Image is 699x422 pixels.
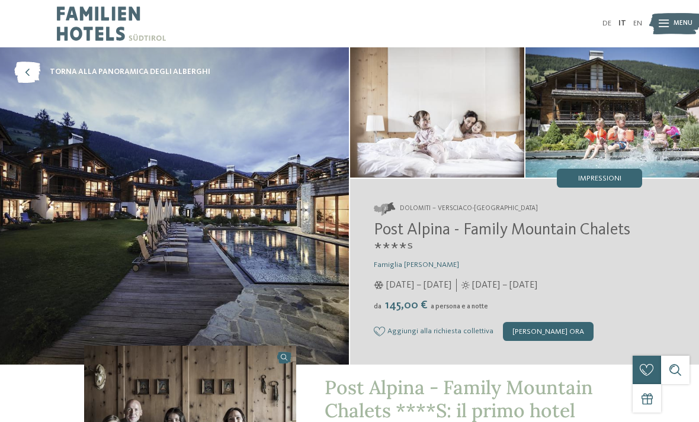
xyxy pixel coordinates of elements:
[387,327,493,336] span: Aggiungi alla richiesta collettiva
[602,20,611,27] a: DE
[50,67,210,78] span: torna alla panoramica degli alberghi
[383,299,429,311] span: 145,00 €
[461,281,470,289] i: Orari d'apertura estate
[386,279,451,292] span: [DATE] – [DATE]
[14,62,210,83] a: torna alla panoramica degli alberghi
[472,279,537,292] span: [DATE] – [DATE]
[618,20,626,27] a: IT
[374,281,384,289] i: Orari d'apertura inverno
[503,322,594,341] div: [PERSON_NAME] ora
[578,175,621,183] span: Impressioni
[400,204,538,214] span: Dolomiti – Versciaco-[GEOGRAPHIC_DATA]
[674,19,692,28] span: Menu
[350,47,524,178] img: Il family hotel a San Candido dal fascino alpino
[633,20,642,27] a: EN
[374,222,630,259] span: Post Alpina - Family Mountain Chalets ****ˢ
[431,303,488,310] span: a persona e a notte
[374,261,459,269] span: Famiglia [PERSON_NAME]
[374,303,381,310] span: da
